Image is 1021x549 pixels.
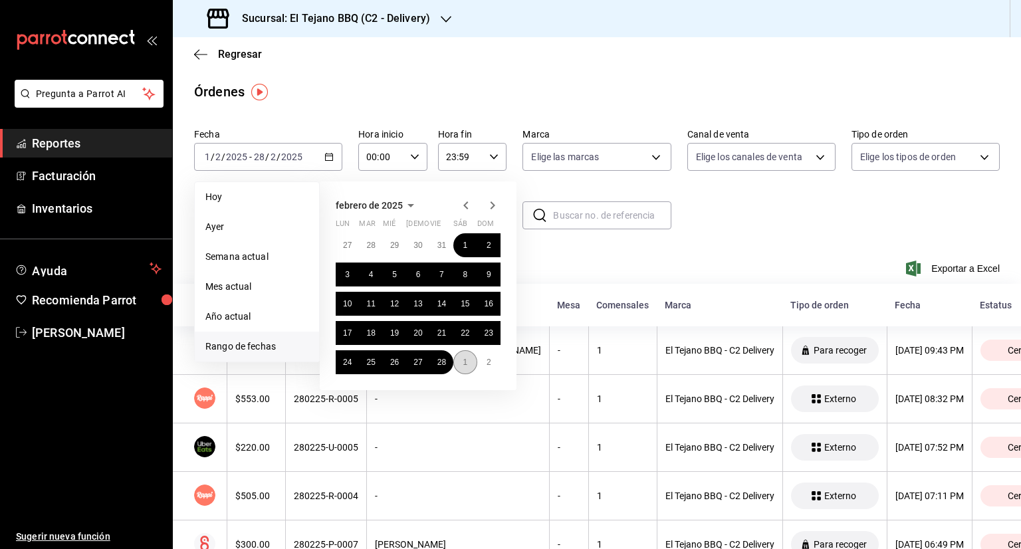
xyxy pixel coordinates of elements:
button: 17 de febrero de 2025 [336,321,359,345]
span: Para recoger [808,345,872,356]
button: 15 de febrero de 2025 [453,292,477,316]
label: Hora inicio [358,130,427,139]
span: Elige los tipos de orden [860,150,956,164]
button: 5 de febrero de 2025 [383,263,406,286]
input: Buscar no. de referencia [553,202,671,229]
button: 6 de febrero de 2025 [406,263,429,286]
button: febrero de 2025 [336,197,419,213]
div: - [375,393,541,404]
div: Marca [665,300,774,310]
abbr: 30 de enero de 2025 [413,241,422,250]
span: Ayuda [32,261,144,276]
span: Pregunta a Parrot AI [36,87,143,101]
div: 1 [597,442,649,453]
button: 21 de febrero de 2025 [430,321,453,345]
div: - [558,345,580,356]
abbr: 23 de febrero de 2025 [485,328,493,338]
button: 4 de febrero de 2025 [359,263,382,286]
abbr: 5 de febrero de 2025 [392,270,397,279]
span: Rango de fechas [205,340,308,354]
abbr: 24 de febrero de 2025 [343,358,352,367]
div: [DATE] 07:11 PM [895,491,964,501]
abbr: 27 de febrero de 2025 [413,358,422,367]
button: 19 de febrero de 2025 [383,321,406,345]
button: 25 de febrero de 2025 [359,350,382,374]
button: 13 de febrero de 2025 [406,292,429,316]
abbr: 29 de enero de 2025 [390,241,399,250]
button: 23 de febrero de 2025 [477,321,501,345]
span: Externo [819,393,861,404]
span: Ayer [205,220,308,234]
div: [DATE] 07:52 PM [895,442,964,453]
abbr: 31 de enero de 2025 [437,241,446,250]
abbr: sábado [453,219,467,233]
span: Recomienda Parrot [32,291,162,309]
button: 22 de febrero de 2025 [453,321,477,345]
button: 18 de febrero de 2025 [359,321,382,345]
div: - [558,393,580,404]
span: / [277,152,281,162]
div: 1 [597,393,649,404]
abbr: 1 de marzo de 2025 [463,358,467,367]
input: ---- [225,152,248,162]
abbr: domingo [477,219,494,233]
span: Elige las marcas [531,150,599,164]
button: Regresar [194,48,262,60]
div: - [375,442,541,453]
label: Canal de venta [687,130,836,139]
button: 28 de febrero de 2025 [430,350,453,374]
span: / [265,152,269,162]
span: - [249,152,252,162]
span: Regresar [218,48,262,60]
abbr: viernes [430,219,441,233]
abbr: 2 de febrero de 2025 [487,241,491,250]
button: 7 de febrero de 2025 [430,263,453,286]
div: Mesa [557,300,580,310]
div: Fecha [895,300,964,310]
input: ---- [281,152,303,162]
input: -- [253,152,265,162]
div: - [558,491,580,501]
h3: Sucursal: El Tejano BBQ (C2 - Delivery) [231,11,430,27]
div: 1 [597,345,649,356]
abbr: 25 de febrero de 2025 [366,358,375,367]
button: 9 de febrero de 2025 [477,263,501,286]
abbr: 9 de febrero de 2025 [487,270,491,279]
abbr: 26 de febrero de 2025 [390,358,399,367]
abbr: lunes [336,219,350,233]
button: 16 de febrero de 2025 [477,292,501,316]
span: Hoy [205,190,308,204]
abbr: 16 de febrero de 2025 [485,299,493,308]
label: Marca [522,130,671,139]
span: Inventarios [32,199,162,217]
div: Comensales [596,300,649,310]
abbr: 4 de febrero de 2025 [369,270,374,279]
button: 14 de febrero de 2025 [430,292,453,316]
span: Sugerir nueva función [16,530,162,544]
abbr: 18 de febrero de 2025 [366,328,375,338]
img: Tooltip marker [251,84,268,100]
input: -- [204,152,211,162]
div: El Tejano BBQ - C2 Delivery [665,393,774,404]
div: 280225-R-0005 [294,393,358,404]
button: 1 de febrero de 2025 [453,233,477,257]
span: Reportes [32,134,162,152]
input: -- [215,152,221,162]
abbr: 20 de febrero de 2025 [413,328,422,338]
abbr: 19 de febrero de 2025 [390,328,399,338]
span: / [211,152,215,162]
span: Exportar a Excel [909,261,1000,276]
abbr: 13 de febrero de 2025 [413,299,422,308]
div: El Tejano BBQ - C2 Delivery [665,345,774,356]
button: 1 de marzo de 2025 [453,350,477,374]
input: -- [270,152,277,162]
abbr: 11 de febrero de 2025 [366,299,375,308]
abbr: 10 de febrero de 2025 [343,299,352,308]
label: Hora fin [438,130,507,139]
button: 26 de febrero de 2025 [383,350,406,374]
abbr: martes [359,219,375,233]
abbr: 15 de febrero de 2025 [461,299,469,308]
span: Semana actual [205,250,308,264]
button: 8 de febrero de 2025 [453,263,477,286]
button: 28 de enero de 2025 [359,233,382,257]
